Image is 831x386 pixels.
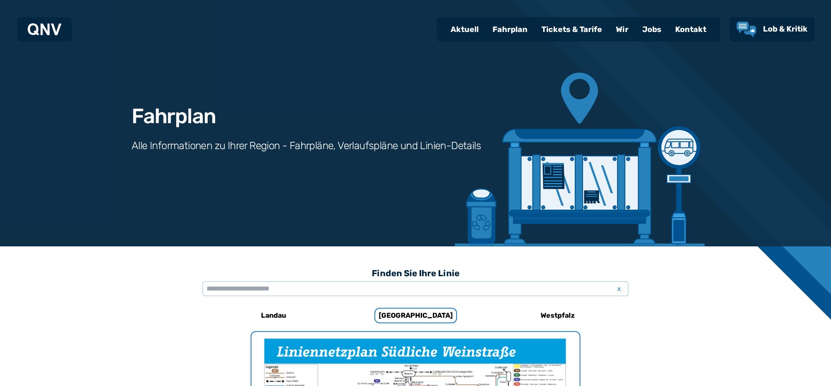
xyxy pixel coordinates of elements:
[486,18,535,41] a: Fahrplan
[358,305,473,326] a: [GEOGRAPHIC_DATA]
[613,284,625,294] span: x
[500,305,615,326] a: Westpfalz
[28,21,61,38] a: QNV Logo
[609,18,635,41] a: Wir
[203,264,628,283] h3: Finden Sie Ihre Linie
[537,309,578,322] h6: Westpfalz
[132,106,216,127] h1: Fahrplan
[28,23,61,35] img: QNV Logo
[535,18,609,41] a: Tickets & Tarife
[668,18,713,41] a: Kontakt
[216,305,331,326] a: Landau
[444,18,486,41] a: Aktuell
[763,24,808,34] span: Lob & Kritik
[132,139,481,153] h3: Alle Informationen zu Ihrer Region - Fahrpläne, Verlaufspläne und Linien-Details
[737,22,808,37] a: Lob & Kritik
[635,18,668,41] a: Jobs
[258,309,290,322] h6: Landau
[374,308,457,323] h6: [GEOGRAPHIC_DATA]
